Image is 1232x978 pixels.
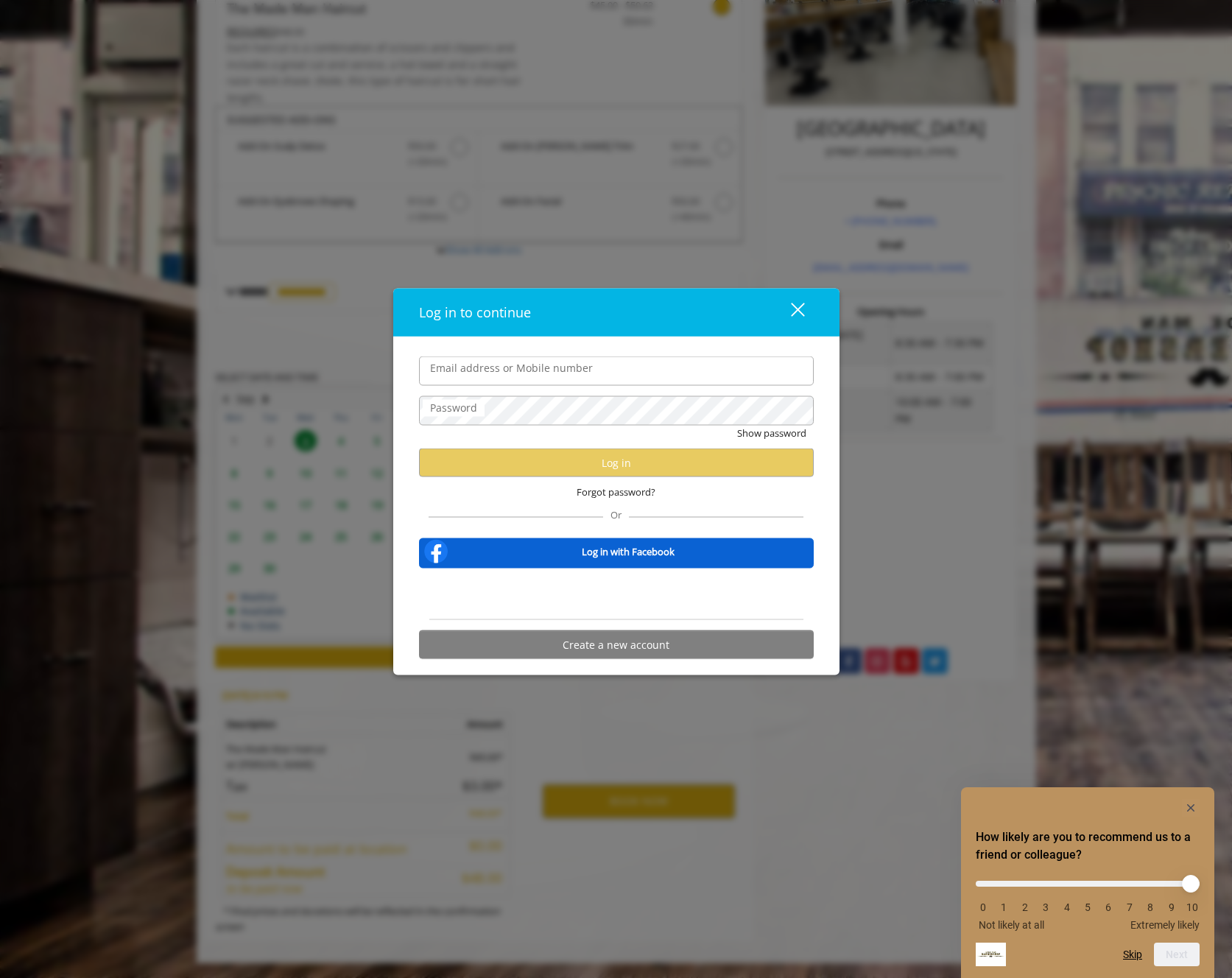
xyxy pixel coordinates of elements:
li: 6 [1101,901,1116,913]
li: 3 [1038,901,1053,913]
label: Password [423,400,485,416]
h2: How likely are you to recommend us to a friend or colleague? Select an option from 0 to 10, with ... [976,829,1200,864]
span: Extremely likely [1130,919,1200,931]
span: Or [603,508,629,521]
button: Create a new account [419,630,814,659]
img: facebook-logo [421,537,451,566]
b: Log in with Facebook [582,543,675,559]
li: 10 [1185,901,1200,913]
button: close dialog [764,298,814,328]
span: Not likely at all [979,919,1044,931]
li: 0 [976,901,990,913]
li: 5 [1080,901,1095,913]
div: How likely are you to recommend us to a friend or colleague? Select an option from 0 to 10, with ... [976,870,1200,931]
button: Skip [1123,949,1142,960]
span: Forgot password? [577,485,655,500]
input: Email address or Mobile number [419,356,814,386]
div: How likely are you to recommend us to a friend or colleague? Select an option from 0 to 10, with ... [976,799,1200,966]
li: 1 [996,901,1011,913]
button: Hide survey [1182,799,1200,817]
input: Password [419,396,814,426]
button: Next question [1154,943,1200,966]
li: 4 [1060,901,1074,913]
span: Log in to continue [419,303,531,321]
button: Log in [419,448,814,477]
button: Show password [737,426,806,441]
div: close dialog [774,301,803,323]
li: 2 [1018,901,1032,913]
label: Email address or Mobile number [423,360,600,376]
li: 9 [1164,901,1179,913]
li: 7 [1122,901,1137,913]
iframe: Sign in with Google Button [518,578,715,611]
li: 8 [1143,901,1158,913]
